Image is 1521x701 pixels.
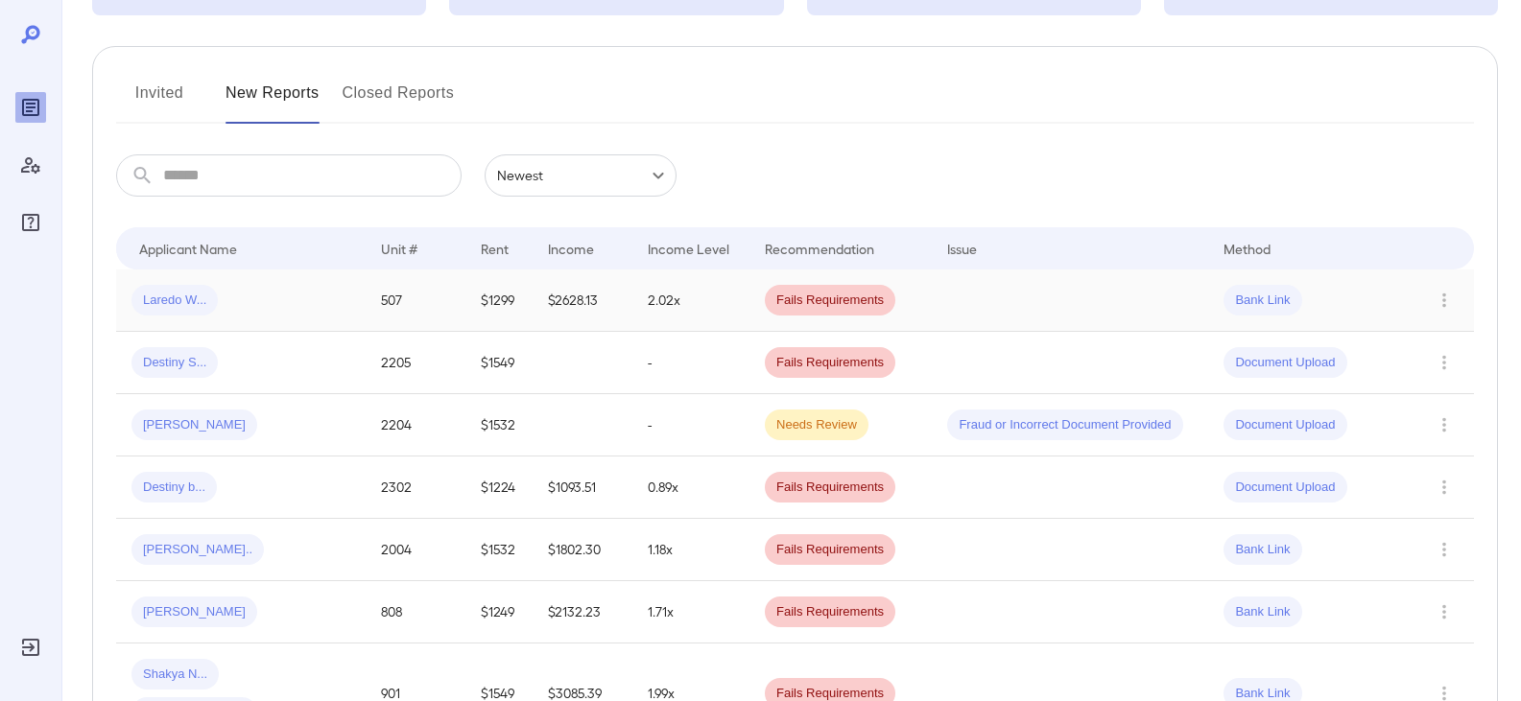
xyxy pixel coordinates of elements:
td: $1299 [465,269,534,332]
button: Row Actions [1429,347,1460,378]
span: Document Upload [1224,416,1346,434]
div: Newest [485,154,677,197]
button: New Reports [226,78,320,124]
span: Bank Link [1224,541,1301,559]
div: FAQ [15,207,46,238]
div: Income Level [648,237,729,260]
td: 2004 [366,519,465,581]
td: 1.71x [632,581,749,643]
span: Fails Requirements [765,292,895,310]
span: [PERSON_NAME].. [131,541,264,559]
td: $2628.13 [533,269,632,332]
div: Unit # [381,237,417,260]
span: Needs Review [765,416,868,434]
td: $2132.23 [533,581,632,643]
td: 808 [366,581,465,643]
td: $1549 [465,332,534,394]
button: Row Actions [1429,596,1460,627]
td: $1802.30 [533,519,632,581]
button: Row Actions [1429,534,1460,565]
td: 0.89x [632,456,749,519]
span: Fails Requirements [765,603,895,621]
span: Fails Requirements [765,541,895,559]
div: Log Out [15,632,46,663]
td: 507 [366,269,465,332]
span: Destiny S... [131,354,218,372]
span: Bank Link [1224,292,1301,310]
button: Invited [116,78,202,124]
span: Fraud or Incorrect Document Provided [947,416,1182,434]
td: $1532 [465,519,534,581]
span: [PERSON_NAME] [131,416,257,434]
button: Row Actions [1429,285,1460,315]
td: $1532 [465,394,534,456]
td: $1224 [465,456,534,519]
span: Document Upload [1224,354,1346,372]
td: 1.18x [632,519,749,581]
span: Laredo W... [131,292,218,310]
div: Rent [481,237,511,260]
button: Row Actions [1429,472,1460,502]
td: 2204 [366,394,465,456]
div: Issue [947,237,978,260]
div: Recommendation [765,237,874,260]
td: 2205 [366,332,465,394]
span: Destiny b... [131,479,217,497]
span: Fails Requirements [765,354,895,372]
div: Income [548,237,594,260]
span: [PERSON_NAME] [131,603,257,621]
span: Shakya N... [131,666,219,684]
button: Closed Reports [343,78,455,124]
div: Reports [15,92,46,123]
td: $1249 [465,581,534,643]
span: Fails Requirements [765,479,895,497]
div: Applicant Name [139,237,237,260]
span: Bank Link [1224,603,1301,621]
td: 2.02x [632,269,749,332]
td: - [632,394,749,456]
div: Method [1224,237,1271,260]
td: $1093.51 [533,456,632,519]
td: 2302 [366,456,465,519]
span: Document Upload [1224,479,1346,497]
button: Row Actions [1429,409,1460,440]
td: - [632,332,749,394]
div: Manage Users [15,150,46,180]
